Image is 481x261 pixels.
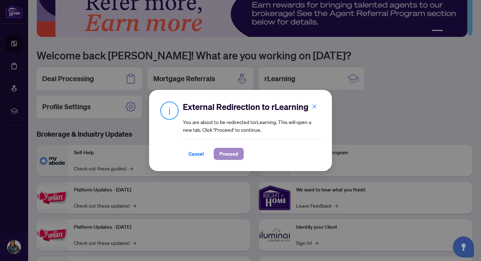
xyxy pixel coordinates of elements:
[453,236,474,257] button: Open asap
[183,101,321,112] h2: External Redirection to rLearning
[312,104,317,109] span: close
[160,101,179,120] img: Info Icon
[188,148,204,159] span: Cancel
[183,148,210,160] button: Cancel
[183,101,321,160] div: You are about to be redirected to rLearning . This will open a new tab. Click ‘Proceed’ to continue.
[214,148,244,160] button: Proceed
[219,148,238,159] span: Proceed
